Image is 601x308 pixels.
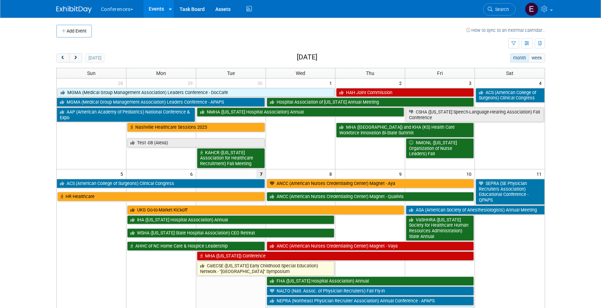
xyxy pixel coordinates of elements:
span: Sun [87,70,96,76]
a: WSHA ([US_STATE] State Hospital Association) CEO Retreat [127,228,335,238]
a: UKG Go-to-Market Kickoff [127,205,404,215]
span: Tue [227,70,235,76]
a: CalECSE ([US_STATE] Early Childhood Special Education) Network - "[GEOGRAPHIC_DATA]" Symposium [197,261,335,276]
a: AHHC of NC Home Care & Hospice Leadership [127,242,265,251]
span: 6 [189,169,196,178]
a: AAP (American Academy of Pediatrics) National Conference & Expo [57,107,195,122]
span: 29 [187,79,196,87]
a: SEPRA (SE Physician Recruiters Association) Educational Conference - QPAPS [476,179,544,205]
span: 2 [398,79,405,87]
a: NMHA ([US_STATE] Hospital Association) Annual [197,107,404,117]
span: 8 [329,169,335,178]
a: ASA (American Society of Anesthesiologists) Annual Meeting [406,205,544,215]
span: Thu [366,70,374,76]
a: NMONL ([US_STATE] Organization of Nurse Leaders) Fall [406,138,474,158]
span: 3 [468,79,475,87]
button: [DATE] [85,53,104,63]
a: Nashville Healthcare Sessions 2025 [127,123,265,132]
span: 30 [257,79,266,87]
a: IHA ([US_STATE] Hospital Association) Annual [127,215,335,225]
span: Fri [437,70,443,76]
button: week [528,53,545,63]
span: 7 [256,169,266,178]
a: HAH Joint Commission [336,88,474,97]
span: Sat [506,70,514,76]
span: 1 [329,79,335,87]
a: Test -08 (Alexa) [127,138,265,147]
a: MHA ([US_STATE]) Conference [197,251,474,261]
a: VaSHHRA ([US_STATE] Society for Healthcare Human Resources Administration) State Annual [406,215,474,241]
span: 9 [398,169,405,178]
a: How to sync to an external calendar... [466,28,545,33]
a: NALTO (Natl. Assoc. of Physician Recruiters) Fall Fly-in [267,286,474,296]
a: ANCC (American Nurses Credentialing Center) Magnet - Aya [267,179,474,188]
a: Search [483,3,516,16]
button: month [510,53,529,63]
h2: [DATE] [297,53,317,61]
span: 5 [120,169,126,178]
span: Search [493,7,509,12]
span: 4 [538,79,545,87]
a: MHA ([GEOGRAPHIC_DATA]) and KHA (KS) Health Care Workforce Innovation Bi-State Summit [336,123,474,137]
a: MGMA (Medical Group Management Association) Leaders Conference - DocCafe [57,88,335,97]
button: next [69,53,82,63]
a: ACS (American College of Surgeons) Clinical Congress [476,88,544,103]
span: Wed [296,70,305,76]
a: ANCC (American Nurses Credentialing Center) Magnet - Vaya [267,242,474,251]
a: HR Healthcare [57,192,265,201]
a: CSHA ([US_STATE] Speech-Language-Hearing Association) Fall Conference [406,107,544,122]
a: MGMA (Medical Group Management Association) Leaders Conference - APAPS [57,98,265,107]
img: Erin Anderson [525,2,538,16]
span: 11 [536,169,545,178]
a: ANCC (American Nurses Credentialing Center) Magnet - Qualivis [267,192,474,201]
a: Hospital Association of [US_STATE] Annual Meeting [267,98,474,107]
a: FHA ([US_STATE] Hospital Association) Annual [267,277,474,286]
img: ExhibitDay [56,6,92,13]
a: KAHCR ([US_STATE] Association for Healthcare Recruitment) Fall Meeting [197,148,265,168]
span: 10 [466,169,475,178]
a: NEPRA (Northeast Physician Recruiter Association) Annual Conference - APAPS [267,296,474,306]
button: Add Event [56,25,92,37]
span: 28 [117,79,126,87]
span: Mon [156,70,166,76]
button: prev [56,53,69,63]
a: ACS (American College of Surgeons) Clinical Congress [57,179,265,188]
